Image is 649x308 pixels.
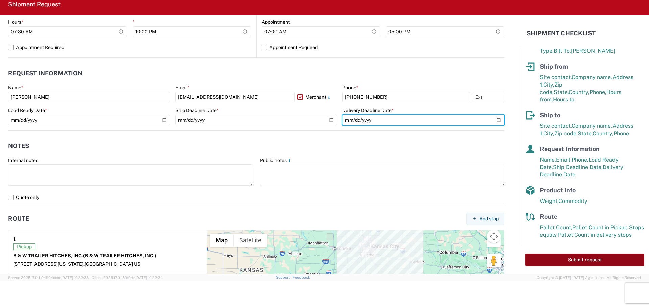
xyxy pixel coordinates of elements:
span: Company name, [572,123,612,129]
label: Quote only [8,192,504,203]
span: Pallet Count, [540,224,572,231]
span: Zip code, [554,130,578,137]
span: Copyright © [DATE]-[DATE] Agistix Inc., All Rights Reserved [537,275,641,281]
button: Submit request [525,254,644,266]
span: [PERSON_NAME] [571,48,615,54]
label: Name [8,85,23,91]
span: Request Information [540,145,600,152]
span: Commodity [558,198,587,204]
span: Name, [540,157,556,163]
span: Product info [540,187,576,194]
label: Appointment Required [8,42,251,53]
label: Internal notes [8,157,38,163]
button: Show street map [210,234,234,247]
a: Support [276,275,293,279]
label: Public notes [260,157,292,163]
span: Phone [614,130,629,137]
label: Hours [8,19,23,25]
button: Show satellite imagery [234,234,267,247]
h2: Notes [8,143,29,149]
label: Delivery Deadline Date [342,107,394,113]
span: Ship from [540,63,568,70]
label: Appointment [262,19,290,25]
span: Ship Deadline Date, [553,164,603,170]
input: Ext [473,92,504,102]
label: Email [175,85,190,91]
span: City, [543,81,554,88]
span: Site contact, [540,74,572,80]
span: Hours to [553,96,574,103]
h2: Shipment Request [8,0,61,8]
span: Phone, [572,157,588,163]
span: Route [540,213,557,220]
span: State, [554,89,569,95]
h2: Request Information [8,70,82,77]
span: Weight, [540,198,558,204]
span: Country, [593,130,614,137]
span: State, [578,130,593,137]
span: Pickup [13,243,35,250]
span: Add stop [479,216,499,222]
label: Merchant [297,92,337,102]
span: Company name, [572,74,612,80]
strong: B & W TRAILER HITCHES, INC. [13,253,157,258]
span: City, [543,130,554,137]
label: Appointment Required [262,42,504,53]
label: Phone [342,85,358,91]
button: Map camera controls [487,230,501,243]
span: Pallet Count in Pickup Stops equals Pallet Count in delivery stops [540,224,644,238]
strong: 1. [13,235,17,243]
span: Server: 2025.17.0-1194904eeae [8,276,89,280]
span: [GEOGRAPHIC_DATA] US [85,261,140,267]
h2: Route [8,215,29,222]
span: Country, [569,89,590,95]
button: Add stop [466,213,504,225]
label: Load Ready Date [8,107,47,113]
span: Bill To, [554,48,571,54]
span: Client: 2025.17.0-159f9de [92,276,163,280]
span: Email, [556,157,572,163]
span: Site contact, [540,123,572,129]
button: Drag Pegman onto the map to open Street View [487,254,501,267]
span: (B & W TRAILER HITCHES, INC.) [83,253,157,258]
h2: Shipment Checklist [527,29,596,38]
span: [STREET_ADDRESS][US_STATE], [13,261,85,267]
span: Phone, [590,89,606,95]
span: Ship to [540,112,560,119]
a: Feedback [293,275,310,279]
label: Ship Deadline Date [175,107,219,113]
span: [DATE] 10:32:38 [61,276,89,280]
span: [DATE] 10:23:34 [135,276,163,280]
